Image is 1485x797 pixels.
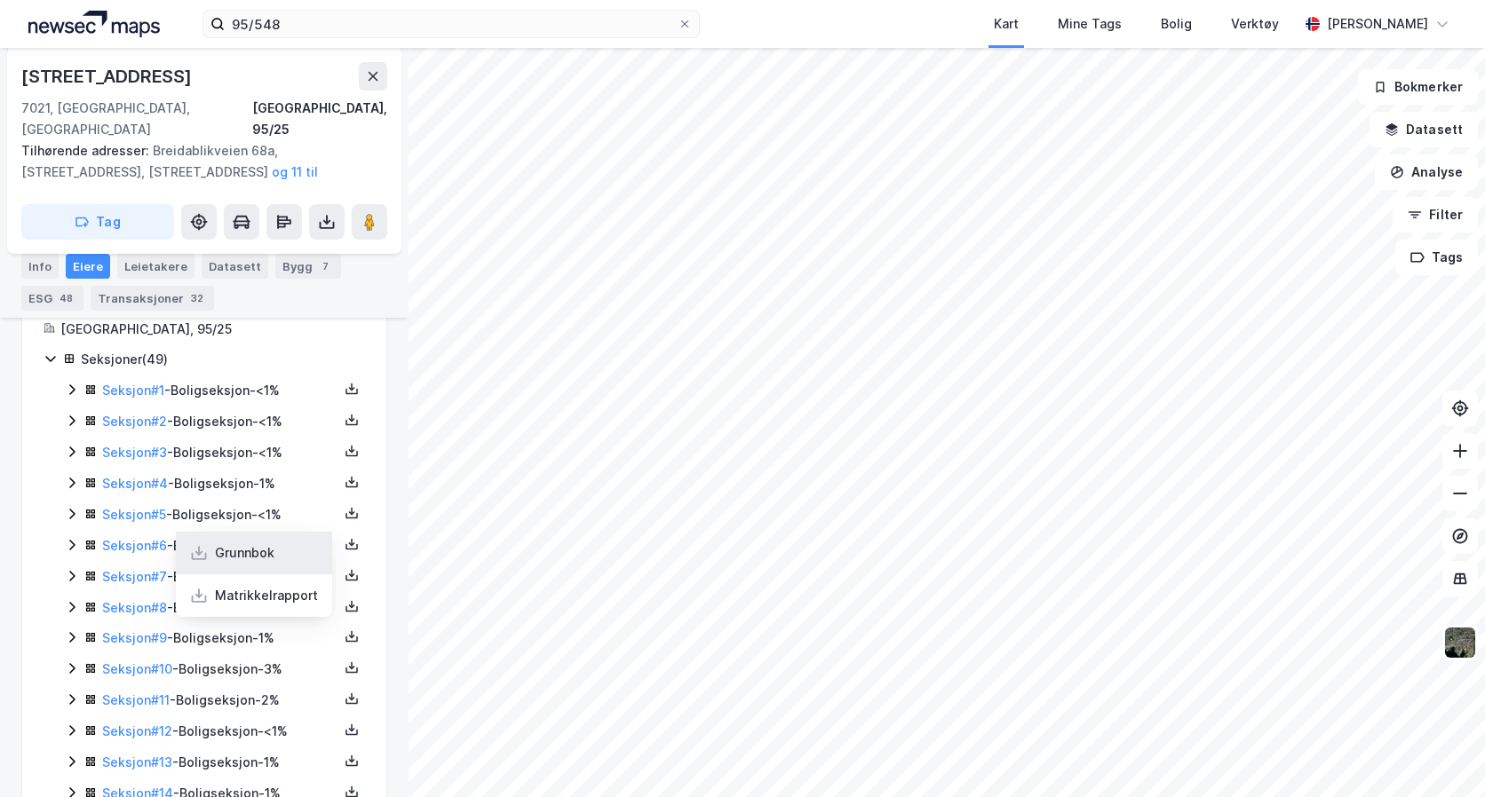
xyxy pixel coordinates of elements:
[102,600,167,615] a: Seksjon#8
[1396,712,1485,797] div: Kontrollprogram for chat
[21,140,373,183] div: Breidablikveien 68a, [STREET_ADDRESS], [STREET_ADDRESS]
[117,254,195,279] div: Leietakere
[316,257,334,275] div: 7
[225,11,678,37] input: Søk på adresse, matrikkel, gårdeiere, leietakere eller personer
[102,504,338,525] div: - Boligseksjon - <1%
[21,143,153,158] span: Tilhørende adresser:
[21,62,195,91] div: [STREET_ADDRESS]
[1375,154,1478,190] button: Analyse
[252,98,387,140] div: [GEOGRAPHIC_DATA], 95/25
[102,692,170,707] a: Seksjon#11
[202,254,268,279] div: Datasett
[1393,197,1478,233] button: Filter
[102,627,338,649] div: - Boligseksjon - 1%
[102,752,338,773] div: - Boligseksjon - 1%
[28,11,160,37] img: logo.a4113a55bc3d86da70a041830d287a7e.svg
[102,445,167,460] a: Seksjon#3
[275,254,341,279] div: Bygg
[81,349,365,370] div: Seksjoner ( 49 )
[102,690,338,711] div: - Boligseksjon - 2%
[102,569,167,584] a: Seksjon#7
[102,507,166,522] a: Seksjon#5
[102,661,172,676] a: Seksjon#10
[187,289,207,307] div: 32
[56,289,76,307] div: 48
[1443,626,1477,659] img: 9k=
[1370,112,1478,147] button: Datasett
[1161,13,1192,35] div: Bolig
[102,411,338,432] div: - Boligseksjon - <1%
[21,254,59,279] div: Info
[102,442,338,463] div: - Boligseksjon - <1%
[91,286,214,311] div: Transaksjoner
[1358,69,1478,105] button: Bokmerker
[215,585,318,606] div: Matrikkelrapport
[102,630,167,645] a: Seksjon#9
[102,754,172,769] a: Seksjon#13
[1231,13,1279,35] div: Verktøy
[102,597,338,619] div: - Boligseksjon - 1%
[215,542,274,564] div: Grunnbok
[102,723,172,738] a: Seksjon#12
[1396,712,1485,797] iframe: Chat Widget
[21,204,174,240] button: Tag
[102,383,164,398] a: Seksjon#1
[66,254,110,279] div: Eiere
[102,476,168,491] a: Seksjon#4
[102,380,338,401] div: - Boligseksjon - <1%
[102,473,338,494] div: - Boligseksjon - 1%
[102,566,338,588] div: - Boligseksjon - <1%
[102,414,167,429] a: Seksjon#2
[102,535,338,556] div: - Boligseksjon - 2%
[1327,13,1428,35] div: [PERSON_NAME]
[994,13,1019,35] div: Kart
[102,659,338,680] div: - Boligseksjon - 3%
[1395,240,1478,275] button: Tags
[21,98,252,140] div: 7021, [GEOGRAPHIC_DATA], [GEOGRAPHIC_DATA]
[21,286,83,311] div: ESG
[102,538,167,553] a: Seksjon#6
[102,721,338,742] div: - Boligseksjon - <1%
[1058,13,1122,35] div: Mine Tags
[60,319,365,340] div: [GEOGRAPHIC_DATA], 95/25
